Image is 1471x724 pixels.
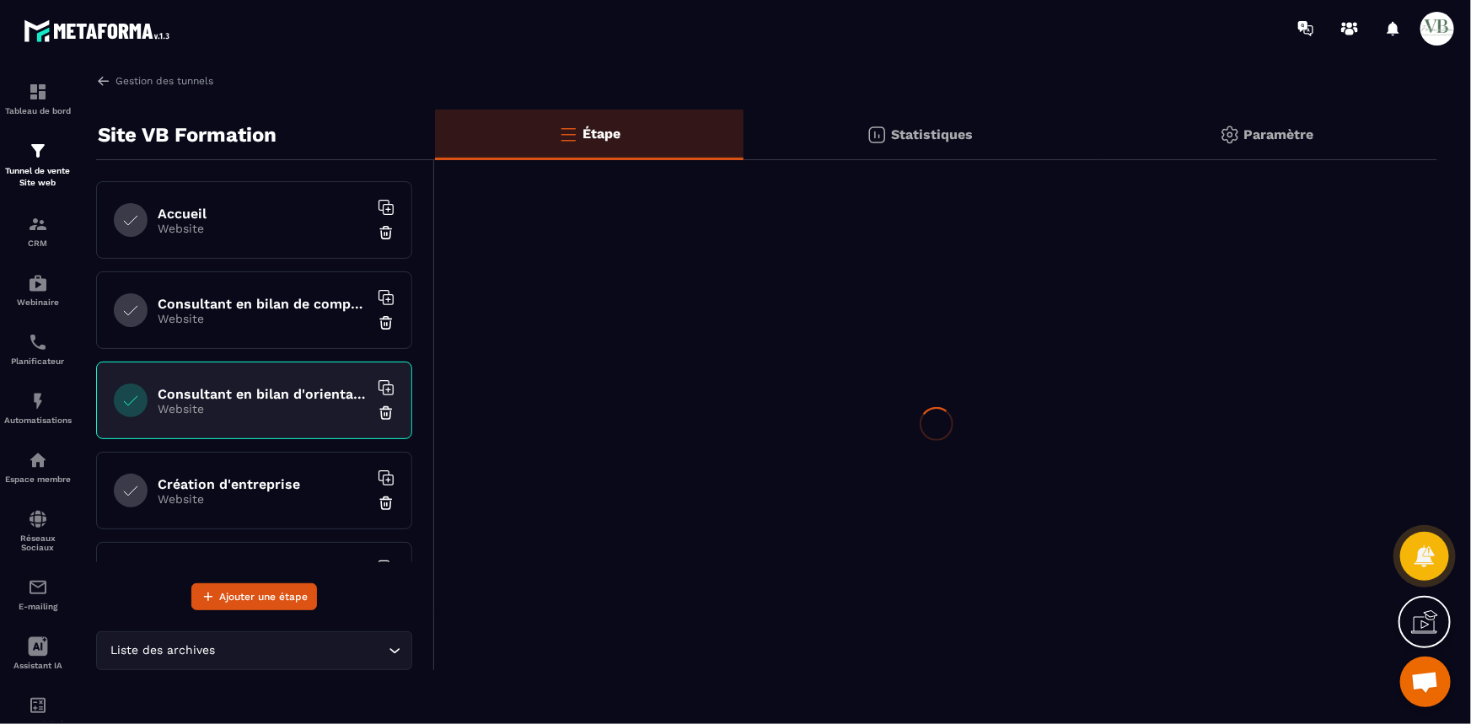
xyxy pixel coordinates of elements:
img: formation [28,82,48,102]
a: schedulerschedulerPlanificateur [4,319,72,378]
a: automationsautomationsAutomatisations [4,378,72,437]
img: bars-o.4a397970.svg [558,124,578,144]
img: automations [28,450,48,470]
img: social-network [28,509,48,529]
img: trash [378,405,395,421]
img: automations [28,273,48,293]
h6: Création d'entreprise [158,476,368,492]
a: formationformationTableau de bord [4,69,72,128]
img: arrow [96,73,111,88]
a: social-networksocial-networkRéseaux Sociaux [4,496,72,565]
p: Assistant IA [4,661,72,670]
h6: Accueil [158,206,368,222]
p: E-mailing [4,602,72,611]
p: Website [158,402,368,416]
button: Ajouter une étape [191,583,317,610]
img: setting-gr.5f69749f.svg [1220,125,1240,145]
div: Ouvrir le chat [1400,657,1451,707]
div: Search for option [96,631,412,670]
a: formationformationCRM [4,201,72,260]
img: accountant [28,695,48,716]
a: formationformationTunnel de vente Site web [4,128,72,201]
p: Étape [582,126,620,142]
p: Website [158,492,368,506]
p: Paramètre [1244,126,1314,142]
a: emailemailE-mailing [4,565,72,624]
img: logo [24,15,175,46]
h6: Consultant en bilan de compétences [158,296,368,312]
p: Tunnel de vente Site web [4,165,72,189]
p: Espace membre [4,475,72,484]
p: Website [158,312,368,325]
span: Liste des archives [107,641,219,660]
p: Automatisations [4,416,72,425]
img: formation [28,141,48,161]
p: Planificateur [4,357,72,366]
img: trash [378,314,395,331]
img: formation [28,214,48,234]
img: automations [28,391,48,411]
h6: Consultant en bilan d'orientation [158,386,368,402]
a: Gestion des tunnels [96,73,213,88]
a: automationsautomationsEspace membre [4,437,72,496]
p: Réseaux Sociaux [4,534,72,552]
input: Search for option [219,641,384,660]
a: automationsautomationsWebinaire [4,260,72,319]
p: Tableau de bord [4,106,72,115]
p: Statistiques [891,126,973,142]
p: Website [158,222,368,235]
span: Ajouter une étape [219,588,308,605]
img: scheduler [28,332,48,352]
p: CRM [4,239,72,248]
img: email [28,577,48,598]
p: Webinaire [4,298,72,307]
p: Site VB Formation [98,118,276,152]
img: trash [378,224,395,241]
img: stats.20deebd0.svg [867,125,887,145]
img: trash [378,495,395,512]
a: Assistant IA [4,624,72,683]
